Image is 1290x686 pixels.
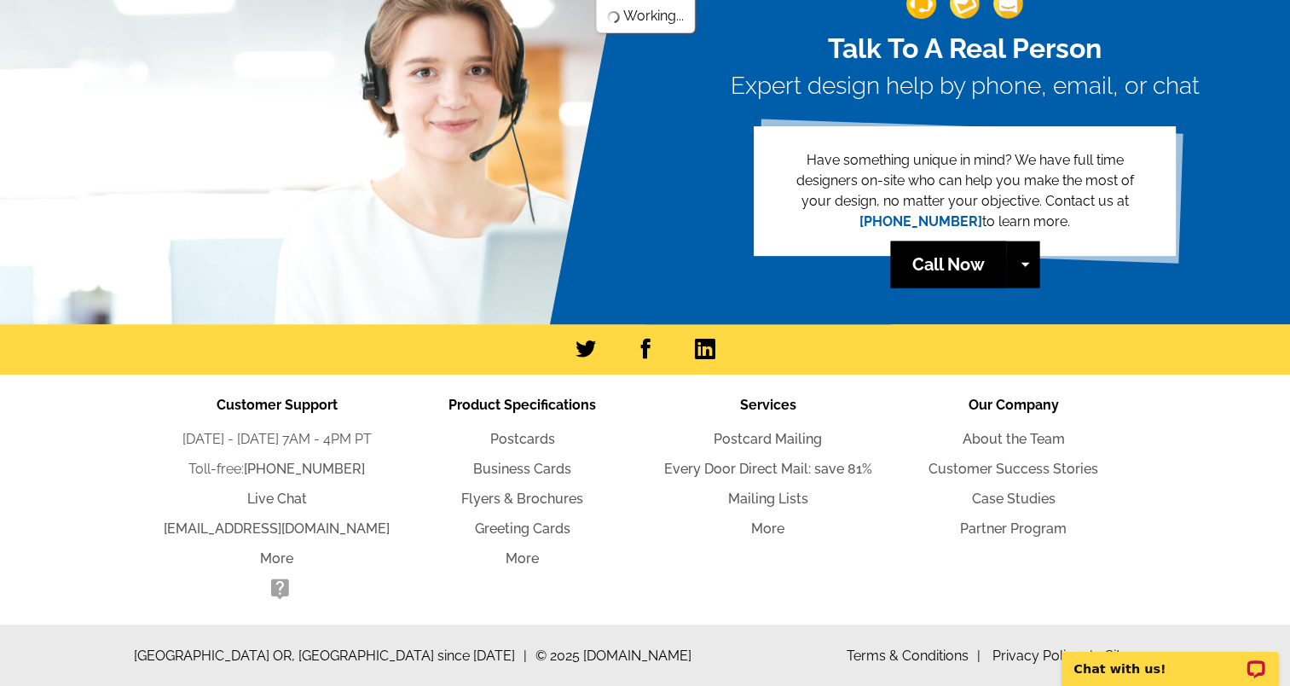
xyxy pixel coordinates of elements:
[847,648,981,664] a: Terms & Conditions
[664,461,872,477] a: Every Door Direct Mail: save 81%
[751,520,784,537] a: More
[928,461,1098,477] a: Customer Success Stories
[244,461,365,477] a: [PHONE_NUMBER]
[728,491,808,507] a: Mailing Lists
[714,431,822,447] a: Postcard Mailing
[217,397,338,413] span: Customer Support
[475,520,570,537] a: Greeting Cards
[731,32,1200,65] h2: Talk To A Real Person
[969,397,1059,413] span: Our Company
[164,520,390,537] a: [EMAIL_ADDRESS][DOMAIN_NAME]
[992,648,1093,664] a: Privacy Policy
[890,241,1006,288] a: Call Now
[490,431,555,447] a: Postcards
[154,459,400,480] li: Toll-free:
[154,429,400,450] li: [DATE] - [DATE] 7AM - 4PM PT
[859,213,982,230] a: [PHONE_NUMBER]
[606,10,620,24] img: loading...
[506,550,539,567] a: More
[740,397,796,413] span: Services
[473,461,571,477] a: Business Cards
[963,431,1065,447] a: About the Team
[731,72,1200,101] h3: Expert design help by phone, email, or chat
[535,646,691,666] span: © 2025 [DOMAIN_NAME]
[1050,632,1290,686] iframe: LiveChat chat widget
[960,520,1067,537] a: Partner Program
[260,550,293,567] a: More
[134,646,527,666] span: [GEOGRAPHIC_DATA] OR, [GEOGRAPHIC_DATA] since [DATE]
[972,491,1056,507] a: Case Studies
[781,150,1148,232] p: Have something unique in mind? We have full time designers on-site who can help you make the most...
[247,491,307,507] a: Live Chat
[448,397,596,413] span: Product Specifications
[461,491,583,507] a: Flyers & Brochures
